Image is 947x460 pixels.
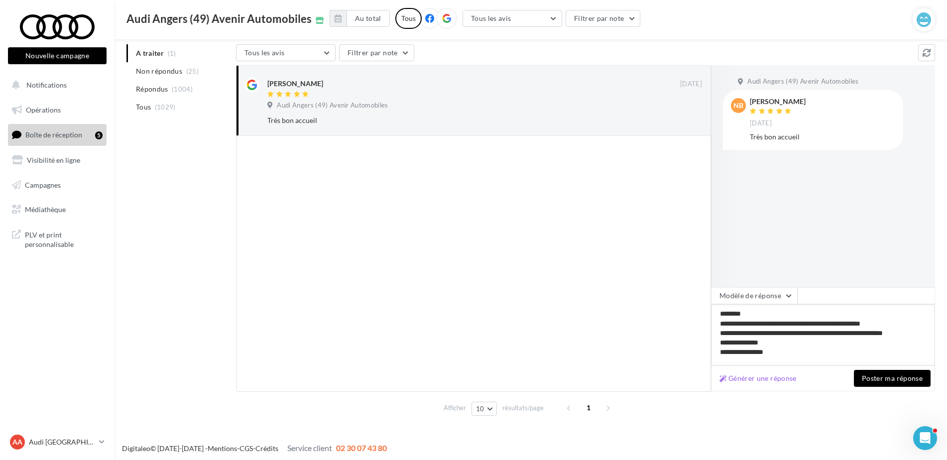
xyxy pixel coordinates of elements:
[25,130,82,139] span: Boîte de réception
[336,443,387,453] span: 02 30 07 43 80
[6,224,109,253] a: PLV et print personnalisable
[750,132,895,142] div: Très bon accueil
[29,437,95,447] p: Audi [GEOGRAPHIC_DATA]
[25,228,103,249] span: PLV et print personnalisable
[444,403,466,413] span: Afficher
[395,8,422,29] div: Tous
[236,44,336,61] button: Tous les avis
[244,48,285,57] span: Tous les avis
[6,100,109,120] a: Opérations
[566,10,641,27] button: Filtrer par note
[6,75,105,96] button: Notifications
[25,205,66,214] span: Médiathèque
[186,67,199,75] span: (25)
[747,77,858,86] span: Audi Angers (49) Avenir Automobiles
[750,98,806,105] div: [PERSON_NAME]
[854,370,931,387] button: Poster ma réponse
[267,115,637,125] div: Très bon accueil
[330,10,390,27] button: Au total
[6,150,109,171] a: Visibilité en ligne
[6,124,109,145] a: Boîte de réception5
[239,444,253,453] a: CGS
[733,101,743,111] span: NB
[136,102,151,112] span: Tous
[27,156,80,164] span: Visibilité en ligne
[255,444,278,453] a: Crédits
[12,437,22,447] span: AA
[6,175,109,196] a: Campagnes
[913,426,937,450] iframe: Intercom live chat
[26,81,67,89] span: Notifications
[8,433,107,452] a: AA Audi [GEOGRAPHIC_DATA]
[122,444,150,453] a: Digitaleo
[122,444,387,453] span: © [DATE]-[DATE] - - -
[463,10,562,27] button: Tous les avis
[136,84,168,94] span: Répondus
[472,402,497,416] button: 10
[476,405,484,413] span: 10
[6,199,109,220] a: Médiathèque
[95,131,103,139] div: 5
[126,13,312,24] span: Audi Angers (49) Avenir Automobiles
[287,443,332,453] span: Service client
[680,80,702,89] span: [DATE]
[136,66,182,76] span: Non répondus
[277,101,388,110] span: Audi Angers (49) Avenir Automobiles
[715,372,801,384] button: Générer une réponse
[581,400,596,416] span: 1
[502,403,544,413] span: résultats/page
[172,85,193,93] span: (1004)
[8,47,107,64] button: Nouvelle campagne
[711,287,798,304] button: Modèle de réponse
[339,44,414,61] button: Filtrer par note
[267,79,323,89] div: [PERSON_NAME]
[347,10,390,27] button: Au total
[26,106,61,114] span: Opérations
[471,14,511,22] span: Tous les avis
[750,119,772,128] span: [DATE]
[208,444,237,453] a: Mentions
[155,103,176,111] span: (1029)
[25,180,61,189] span: Campagnes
